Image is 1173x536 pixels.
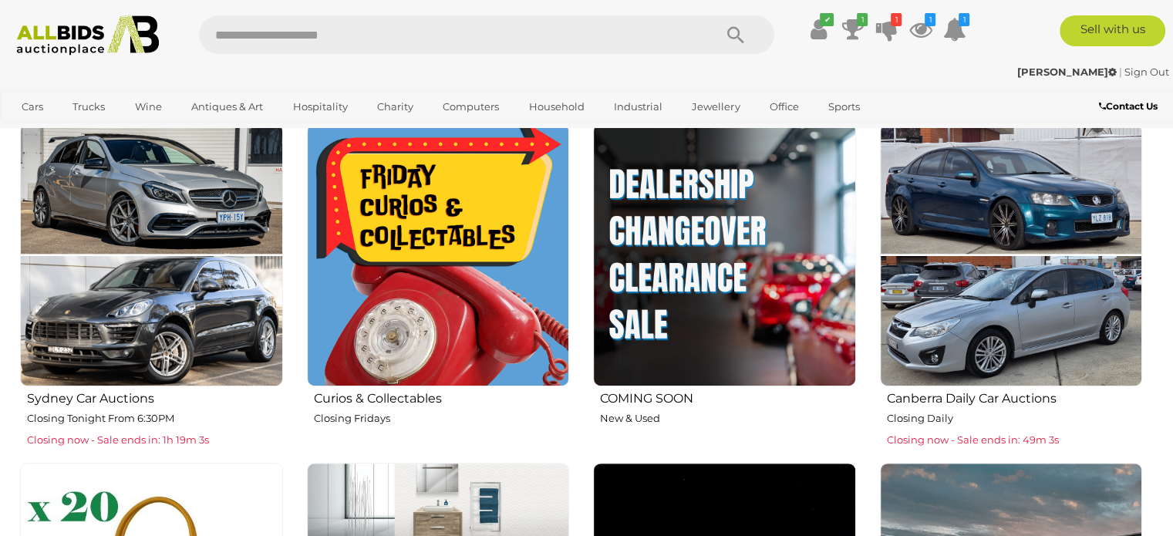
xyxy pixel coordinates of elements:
h2: COMING SOON [600,388,856,406]
a: Sell with us [1060,15,1165,46]
a: Wine [125,94,172,120]
h2: Sydney Car Auctions [27,388,283,406]
a: Office [760,94,809,120]
a: 1 [908,15,932,43]
p: Closing Daily [887,410,1143,427]
i: 1 [959,13,969,26]
a: Trucks [62,94,115,120]
b: Contact Us [1099,100,1158,112]
a: 1 [841,15,864,43]
span: Closing now - Sale ends in: 49m 3s [887,433,1059,446]
strong: [PERSON_NAME] [1017,66,1117,78]
a: Cars [12,94,53,120]
p: Closing Fridays [314,410,570,427]
a: 1 [875,15,898,43]
a: Sydney Car Auctions Closing Tonight From 6:30PM Closing now - Sale ends in: 1h 19m 3s [19,123,283,450]
a: Sign Out [1124,66,1169,78]
a: [GEOGRAPHIC_DATA] [12,120,141,145]
i: 1 [925,13,935,26]
a: Antiques & Art [181,94,273,120]
a: Canberra Daily Car Auctions Closing Daily Closing now - Sale ends in: 49m 3s [879,123,1143,450]
button: Search [697,15,774,54]
img: Sydney Car Auctions [20,123,283,386]
a: [PERSON_NAME] [1017,66,1119,78]
img: Allbids.com.au [8,15,167,56]
a: Contact Us [1099,98,1161,115]
p: Closing Tonight From 6:30PM [27,410,283,427]
a: Household [519,94,595,120]
a: Jewellery [682,94,750,120]
i: ✔ [820,13,834,26]
a: Curios & Collectables Closing Fridays [306,123,570,450]
i: 1 [857,13,868,26]
p: New & Used [600,410,856,427]
h2: Curios & Collectables [314,388,570,406]
img: Canberra Daily Car Auctions [880,123,1143,386]
span: | [1119,66,1122,78]
a: 1 [942,15,966,43]
a: Computers [433,94,509,120]
a: Sports [818,94,870,120]
a: Charity [367,94,423,120]
h2: Canberra Daily Car Auctions [887,388,1143,406]
img: Curios & Collectables [307,123,570,386]
span: Closing now - Sale ends in: 1h 19m 3s [27,433,209,446]
a: Industrial [604,94,672,120]
i: 1 [891,13,902,26]
a: Hospitality [283,94,358,120]
img: COMING SOON [593,123,856,386]
a: ✔ [807,15,830,43]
